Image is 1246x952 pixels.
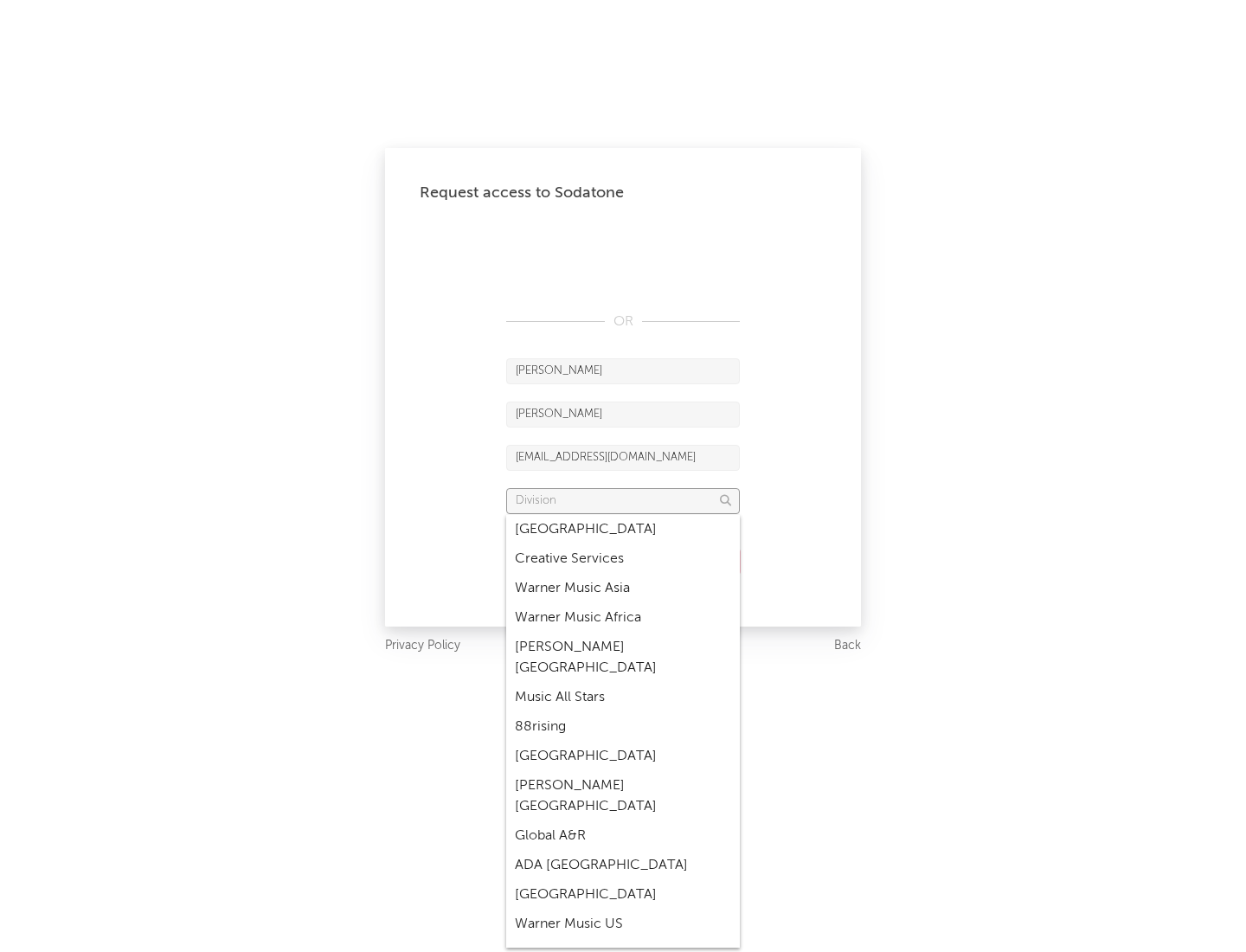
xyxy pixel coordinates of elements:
[506,358,740,384] input: First Name
[506,742,740,771] div: [GEOGRAPHIC_DATA]
[506,771,740,821] div: [PERSON_NAME] [GEOGRAPHIC_DATA]
[385,635,460,657] a: Privacy Policy
[506,712,740,742] div: 88rising
[506,683,740,712] div: Music All Stars
[506,544,740,574] div: Creative Services
[506,312,740,332] div: OR
[506,574,740,603] div: Warner Music Asia
[506,910,740,939] div: Warner Music US
[506,633,740,683] div: [PERSON_NAME] [GEOGRAPHIC_DATA]
[506,402,740,428] input: Last Name
[506,445,740,471] input: Email
[506,515,740,544] div: [GEOGRAPHIC_DATA]
[506,880,740,910] div: [GEOGRAPHIC_DATA]
[506,821,740,851] div: Global A&R
[506,851,740,880] div: ADA [GEOGRAPHIC_DATA]
[834,635,861,657] a: Back
[420,183,826,203] div: Request access to Sodatone
[506,603,740,633] div: Warner Music Africa
[506,488,740,514] input: Division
